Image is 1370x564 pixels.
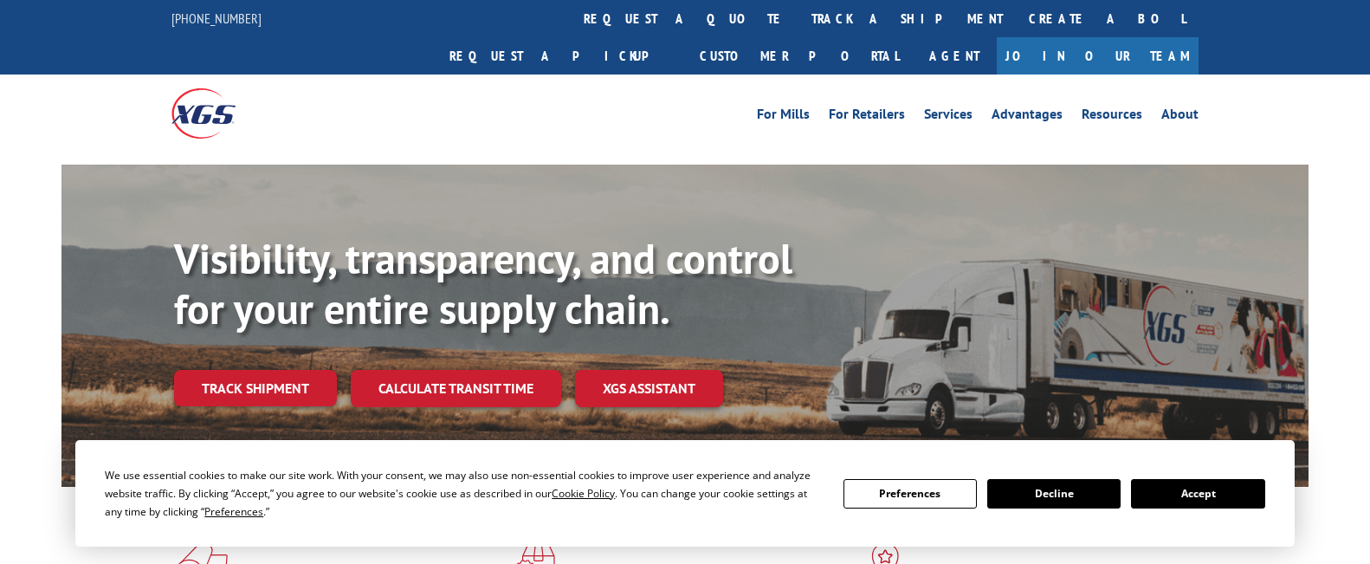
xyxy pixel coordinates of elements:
a: [PHONE_NUMBER] [171,10,262,27]
a: Customer Portal [687,37,912,75]
a: Resources [1082,107,1142,126]
div: We use essential cookies to make our site work. With your consent, we may also use non-essential ... [105,466,822,521]
button: Preferences [843,479,977,509]
a: Agent [912,37,997,75]
button: Accept [1131,479,1264,509]
a: Track shipment [174,370,337,406]
a: For Retailers [829,107,905,126]
a: About [1161,107,1199,126]
a: Request a pickup [436,37,687,75]
a: XGS ASSISTANT [575,370,723,407]
a: Calculate transit time [351,370,561,407]
button: Decline [987,479,1121,509]
a: Join Our Team [997,37,1199,75]
span: Cookie Policy [552,486,615,501]
a: Advantages [992,107,1063,126]
div: Cookie Consent Prompt [75,440,1295,547]
b: Visibility, transparency, and control for your entire supply chain. [174,231,792,335]
a: For Mills [757,107,810,126]
span: Preferences [204,504,263,519]
a: Services [924,107,973,126]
